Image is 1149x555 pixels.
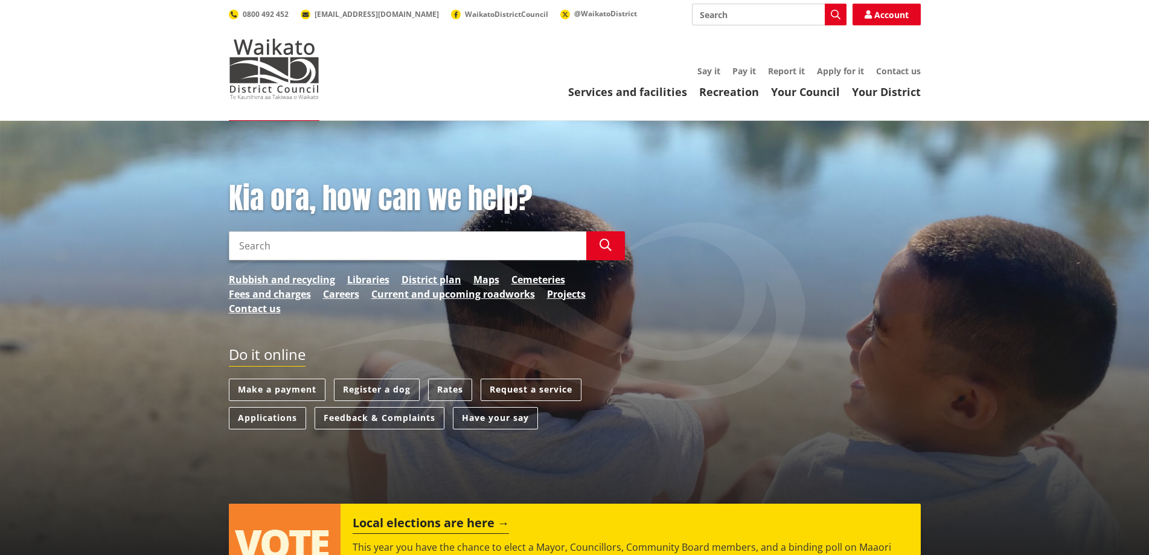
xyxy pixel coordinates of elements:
[229,379,325,401] a: Make a payment
[229,181,625,216] h1: Kia ora, how can we help?
[243,9,289,19] span: 0800 492 452
[229,407,306,429] a: Applications
[402,272,461,287] a: District plan
[229,9,289,19] a: 0800 492 452
[853,4,921,25] a: Account
[323,287,359,301] a: Careers
[771,85,840,99] a: Your Council
[229,231,586,260] input: Search input
[560,8,637,19] a: @WaikatoDistrict
[768,65,805,77] a: Report it
[353,516,509,534] h2: Local elections are here
[876,65,921,77] a: Contact us
[428,379,472,401] a: Rates
[547,287,586,301] a: Projects
[229,272,335,287] a: Rubbish and recycling
[852,85,921,99] a: Your District
[692,4,847,25] input: Search input
[511,272,565,287] a: Cemeteries
[229,39,319,99] img: Waikato District Council - Te Kaunihera aa Takiwaa o Waikato
[451,9,548,19] a: WaikatoDistrictCouncil
[481,379,581,401] a: Request a service
[229,301,281,316] a: Contact us
[568,85,687,99] a: Services and facilities
[315,407,444,429] a: Feedback & Complaints
[465,9,548,19] span: WaikatoDistrictCouncil
[473,272,499,287] a: Maps
[229,287,311,301] a: Fees and charges
[697,65,720,77] a: Say it
[371,287,535,301] a: Current and upcoming roadworks
[334,379,420,401] a: Register a dog
[315,9,439,19] span: [EMAIL_ADDRESS][DOMAIN_NAME]
[229,346,306,367] h2: Do it online
[574,8,637,19] span: @WaikatoDistrict
[732,65,756,77] a: Pay it
[453,407,538,429] a: Have your say
[817,65,864,77] a: Apply for it
[699,85,759,99] a: Recreation
[347,272,389,287] a: Libraries
[301,9,439,19] a: [EMAIL_ADDRESS][DOMAIN_NAME]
